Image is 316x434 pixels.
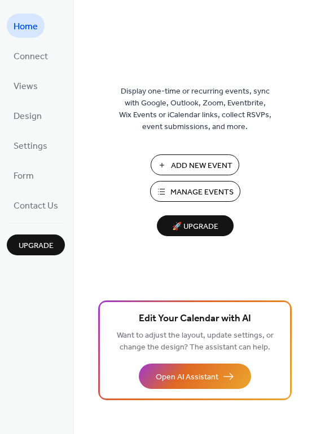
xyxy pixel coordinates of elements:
[7,193,65,217] a: Contact Us
[7,43,55,68] a: Connect
[151,154,239,175] button: Add New Event
[7,103,49,127] a: Design
[14,18,38,36] span: Home
[14,138,47,155] span: Settings
[156,371,218,383] span: Open AI Assistant
[139,311,251,327] span: Edit Your Calendar with AI
[7,163,41,187] a: Form
[14,48,48,65] span: Connect
[117,328,274,355] span: Want to adjust the layout, update settings, or change the design? The assistant can help.
[7,14,45,38] a: Home
[7,73,45,98] a: Views
[139,364,251,389] button: Open AI Assistant
[14,108,42,125] span: Design
[14,197,58,215] span: Contact Us
[170,187,234,198] span: Manage Events
[19,240,54,252] span: Upgrade
[14,167,34,185] span: Form
[157,215,234,236] button: 🚀 Upgrade
[171,160,232,172] span: Add New Event
[150,181,240,202] button: Manage Events
[7,234,65,255] button: Upgrade
[119,86,271,133] span: Display one-time or recurring events, sync with Google, Outlook, Zoom, Eventbrite, Wix Events or ...
[14,78,38,95] span: Views
[7,133,54,157] a: Settings
[164,219,227,234] span: 🚀 Upgrade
